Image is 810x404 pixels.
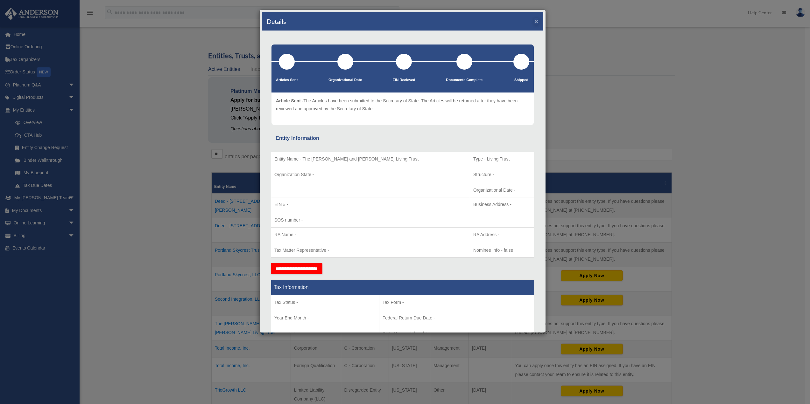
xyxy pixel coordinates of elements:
p: Tax Status - [274,298,376,306]
div: Entity Information [276,134,530,143]
p: Shipped [513,77,529,83]
p: EIN # - [274,201,467,209]
p: Structure - [473,171,531,179]
p: The Articles have been submitted to the Secretary of State. The Articles will be returned after t... [276,97,529,113]
p: SOS number - [274,216,467,224]
p: RA Name - [274,231,467,239]
p: RA Address - [473,231,531,239]
p: Organization State - [274,171,467,179]
p: Articles Sent [276,77,298,83]
p: EIN Recieved [393,77,415,83]
p: Federal Return Due Date - [383,314,531,322]
button: × [534,18,539,24]
h4: Details [267,17,286,26]
p: Business Address - [473,201,531,209]
p: Nominee Info - false [473,246,531,254]
td: Tax Period Type - [271,295,379,342]
p: State Renewal due date - [383,330,531,338]
th: Tax Information [271,280,534,295]
p: Documents Complete [446,77,482,83]
p: Entity Name - The [PERSON_NAME] and [PERSON_NAME] Living Trust [274,155,467,163]
p: Year End Month - [274,314,376,322]
p: Organizational Date [328,77,362,83]
p: Tax Matter Representative - [274,246,467,254]
p: Organizational Date - [473,186,531,194]
span: Article Sent - [276,98,303,103]
p: Tax Form - [383,298,531,306]
p: Type - Living Trust [473,155,531,163]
